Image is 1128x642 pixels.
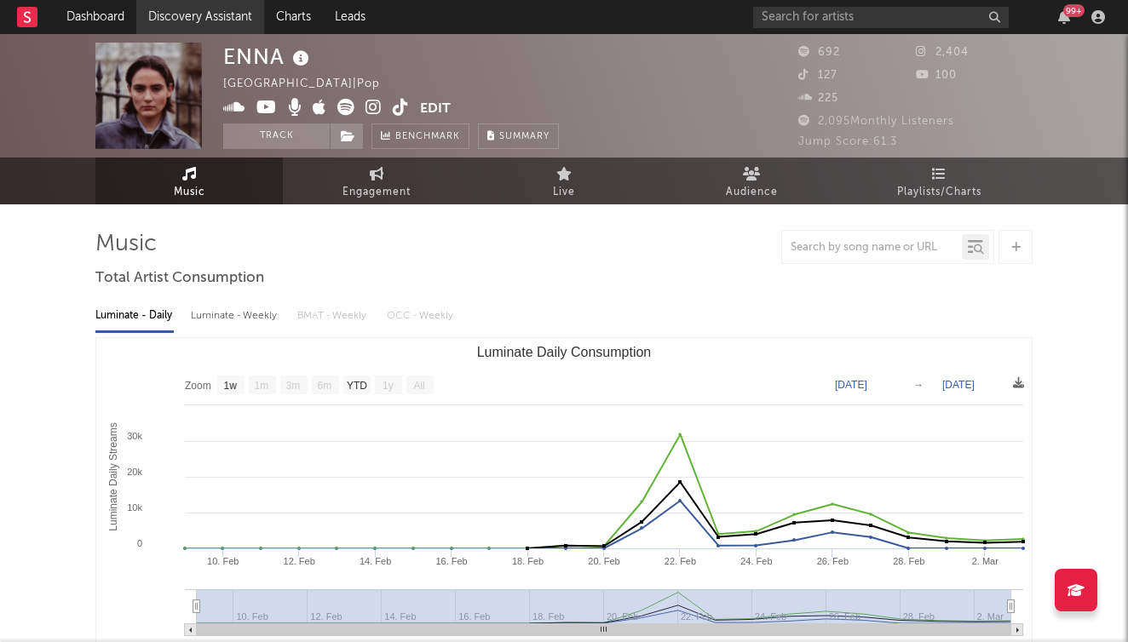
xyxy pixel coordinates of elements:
[798,93,838,104] span: 225
[798,47,840,58] span: 692
[347,380,367,392] text: YTD
[798,136,897,147] span: Jump Score: 61.3
[916,47,969,58] span: 2,404
[512,556,544,566] text: 18. Feb
[478,123,559,149] button: Summary
[255,380,269,392] text: 1m
[798,70,837,81] span: 127
[318,380,332,392] text: 6m
[371,123,469,149] a: Benchmark
[223,43,314,71] div: ENNA
[95,268,264,289] span: Total Artist Consumption
[223,123,330,149] button: Track
[223,74,400,95] div: [GEOGRAPHIC_DATA] | Pop
[913,379,924,391] text: →
[360,556,391,566] text: 14. Feb
[817,556,849,566] text: 26. Feb
[588,556,619,566] text: 20. Feb
[286,380,301,392] text: 3m
[658,158,845,204] a: Audience
[470,158,658,204] a: Live
[420,99,451,120] button: Edit
[127,431,142,441] text: 30k
[342,182,411,203] span: Engagement
[726,182,778,203] span: Audience
[137,538,142,548] text: 0
[191,301,280,330] div: Luminate - Weekly
[845,158,1033,204] a: Playlists/Charts
[283,158,470,204] a: Engagement
[665,556,696,566] text: 22. Feb
[174,182,205,203] span: Music
[499,132,550,141] span: Summary
[835,379,867,391] text: [DATE]
[224,380,238,392] text: 1w
[972,556,999,566] text: 2. Mar
[893,556,924,566] text: 28. Feb
[413,380,424,392] text: All
[395,127,460,147] span: Benchmark
[753,7,1009,28] input: Search for artists
[127,467,142,477] text: 20k
[95,158,283,204] a: Music
[916,70,957,81] span: 100
[185,380,211,392] text: Zoom
[1063,4,1085,17] div: 99 +
[798,116,954,127] span: 2,095 Monthly Listeners
[95,301,174,330] div: Luminate - Daily
[207,556,239,566] text: 10. Feb
[942,379,975,391] text: [DATE]
[284,556,315,566] text: 12. Feb
[897,182,981,203] span: Playlists/Charts
[383,380,394,392] text: 1y
[1058,10,1070,24] button: 99+
[477,345,652,359] text: Luminate Daily Consumption
[127,502,142,513] text: 10k
[553,182,575,203] span: Live
[782,241,962,255] input: Search by song name or URL
[740,556,772,566] text: 24. Feb
[107,422,119,530] text: Luminate Daily Streams
[435,556,467,566] text: 16. Feb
